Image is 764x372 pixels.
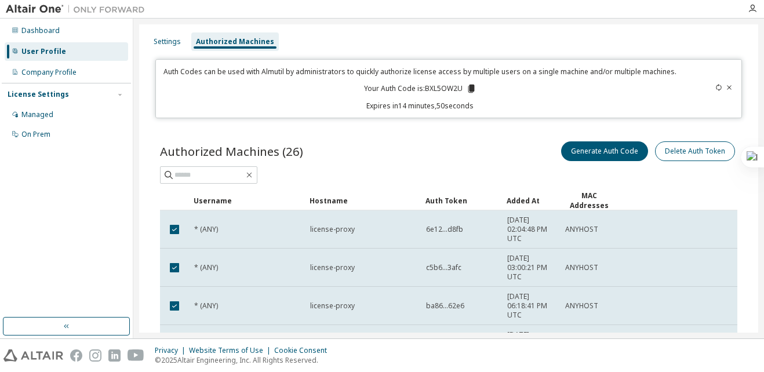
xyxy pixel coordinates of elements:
div: Added At [507,191,555,210]
div: Username [194,191,300,210]
span: ANYHOST [565,263,598,272]
div: Privacy [155,346,189,355]
div: On Prem [21,130,50,139]
img: Altair One [6,3,151,15]
button: Generate Auth Code [561,141,648,161]
div: License Settings [8,90,69,99]
span: c5b6...3afc [426,263,461,272]
p: © 2025 Altair Engineering, Inc. All Rights Reserved. [155,355,334,365]
span: [DATE] 03:00:21 PM UTC [507,254,555,282]
div: Settings [154,37,181,46]
p: Your Auth Code is: BXL5OW2U [364,83,476,94]
div: Authorized Machines [196,37,274,46]
span: * (ANY) [194,301,218,311]
div: Hostname [310,191,416,210]
img: instagram.svg [89,349,101,362]
p: Expires in 14 minutes, 50 seconds [163,101,678,111]
span: Authorized Machines (26) [160,143,303,159]
button: Delete Auth Token [655,141,735,161]
div: User Profile [21,47,66,56]
span: ANYHOST [565,301,598,311]
span: 6e12...d8fb [426,225,463,234]
img: youtube.svg [128,349,144,362]
span: license-proxy [310,301,355,311]
span: license-proxy [310,263,355,272]
div: Cookie Consent [274,346,334,355]
div: MAC Addresses [565,191,613,210]
img: linkedin.svg [108,349,121,362]
div: Auth Token [425,191,497,210]
span: ANYHOST [565,225,598,234]
span: ba86...62e6 [426,301,464,311]
div: Managed [21,110,53,119]
span: [DATE] 02:04:48 PM UTC [507,216,555,243]
div: Dashboard [21,26,60,35]
img: facebook.svg [70,349,82,362]
span: * (ANY) [194,225,218,234]
span: [DATE] 09:32:14 PM UTC [507,330,555,358]
img: altair_logo.svg [3,349,63,362]
p: Auth Codes can be used with Almutil by administrators to quickly authorize license access by mult... [163,67,678,76]
span: [DATE] 06:18:41 PM UTC [507,292,555,320]
div: Company Profile [21,68,77,77]
div: Website Terms of Use [189,346,274,355]
span: license-proxy [310,225,355,234]
span: * (ANY) [194,263,218,272]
